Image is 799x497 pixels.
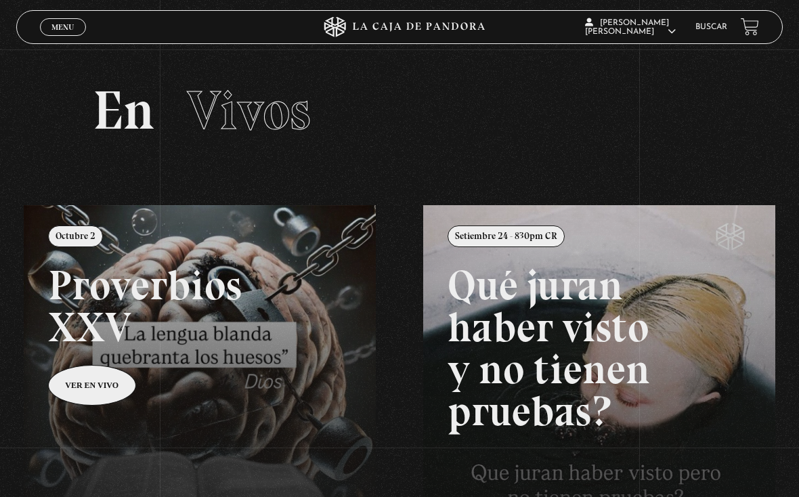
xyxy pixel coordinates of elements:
span: [PERSON_NAME] [PERSON_NAME] [585,19,676,36]
a: View your shopping cart [741,18,759,36]
span: Vivos [187,78,311,143]
h2: En [93,83,706,137]
span: Cerrar [47,34,79,43]
a: Buscar [695,23,727,31]
span: Menu [51,23,74,31]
